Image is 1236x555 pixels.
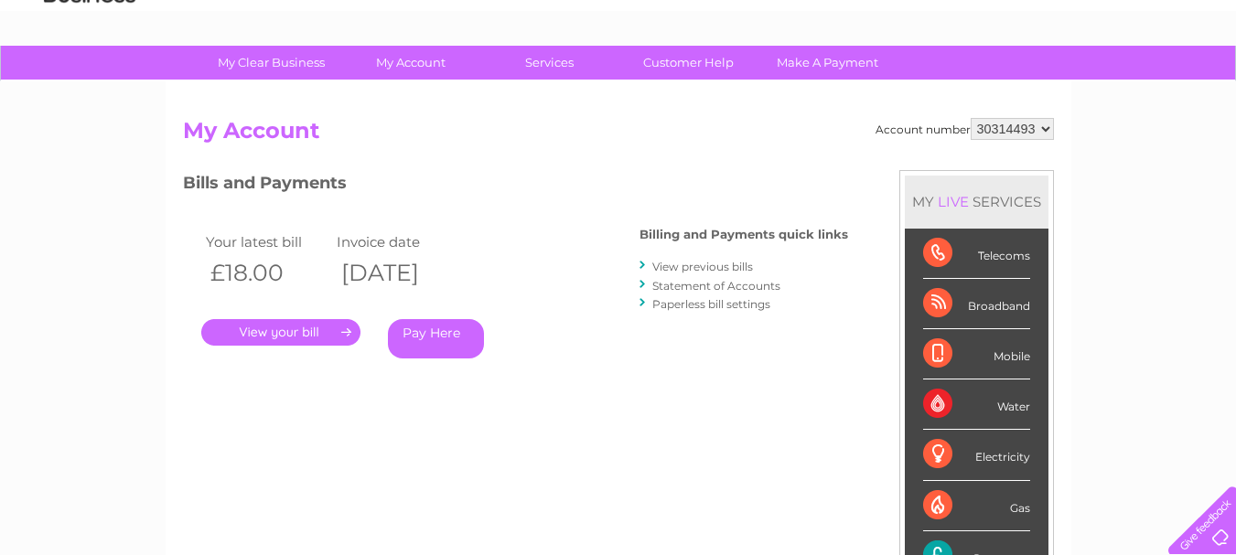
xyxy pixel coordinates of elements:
[1114,78,1159,91] a: Contact
[923,379,1030,430] div: Water
[960,78,1000,91] a: Energy
[196,46,347,80] a: My Clear Business
[923,481,1030,531] div: Gas
[923,279,1030,329] div: Broadband
[752,46,903,80] a: Make A Payment
[652,279,780,293] a: Statement of Accounts
[201,254,333,292] th: £18.00
[914,78,949,91] a: Water
[934,193,973,210] div: LIVE
[905,176,1048,228] div: MY SERVICES
[474,46,625,80] a: Services
[332,254,464,292] th: [DATE]
[187,10,1051,89] div: Clear Business is a trading name of Verastar Limited (registered in [GEOGRAPHIC_DATA] No. 3667643...
[1011,78,1066,91] a: Telecoms
[388,319,484,358] a: Pay Here
[183,170,848,202] h3: Bills and Payments
[201,319,360,346] a: .
[613,46,764,80] a: Customer Help
[891,9,1017,32] a: 0333 014 3131
[183,118,1054,153] h2: My Account
[923,229,1030,279] div: Telecoms
[43,48,136,103] img: logo.png
[201,229,333,254] td: Your latest bill
[923,430,1030,480] div: Electricity
[923,329,1030,379] div: Mobile
[332,229,464,254] td: Invoice date
[652,297,770,311] a: Paperless bill settings
[639,228,848,241] h4: Billing and Payments quick links
[335,46,486,80] a: My Account
[652,260,753,273] a: View previous bills
[1077,78,1103,91] a: Blog
[1176,78,1219,91] a: Log out
[876,118,1054,140] div: Account number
